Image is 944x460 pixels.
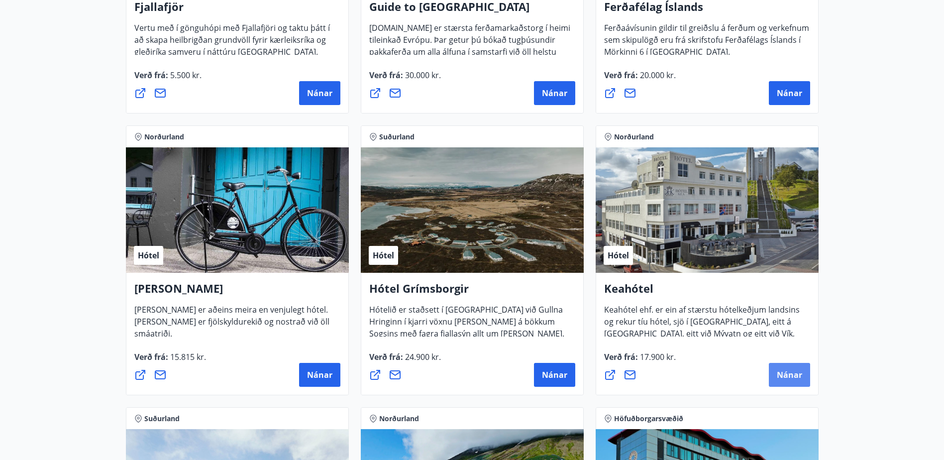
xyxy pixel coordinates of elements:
span: Hótelið er staðsett í [GEOGRAPHIC_DATA] við Gullna Hringinn í kjarri vöxnu [PERSON_NAME] á bökkum... [369,304,564,371]
span: 30.000 kr. [403,70,441,81]
span: Verð frá : [369,351,441,370]
span: Nánar [542,369,567,380]
span: Verð frá : [134,351,206,370]
button: Nánar [534,81,575,105]
span: Nánar [307,369,332,380]
span: 17.900 kr. [638,351,676,362]
span: [DOMAIN_NAME] er stærsta ferðamarkaðstorg í heimi tileinkað Evrópu. Þar getur þú bókað tugþúsundi... [369,22,570,89]
button: Nánar [299,81,340,105]
span: Suðurland [144,414,180,424]
span: Verð frá : [134,70,202,89]
span: Vertu með í gönguhópi með Fjallafjöri og taktu þátt í að skapa heilbrigðan grundvöll fyrir kærlei... [134,22,330,65]
button: Nánar [769,363,810,387]
h4: Keahótel [604,281,810,304]
button: Nánar [299,363,340,387]
span: Hótel [608,250,629,261]
span: Suðurland [379,132,415,142]
h4: Hótel Grímsborgir [369,281,575,304]
span: Höfuðborgarsvæðið [614,414,683,424]
span: Hótel [138,250,159,261]
span: 15.815 kr. [168,351,206,362]
span: Hótel [373,250,394,261]
span: [PERSON_NAME] er aðeins meira en venjulegt hótel. [PERSON_NAME] er fjölskyldurekið og nostrað við... [134,304,329,347]
span: Nánar [777,369,802,380]
span: Norðurland [614,132,654,142]
span: Nánar [542,88,567,99]
span: 24.900 kr. [403,351,441,362]
span: Keahótel ehf. er ein af stærstu hótelkeðjum landsins og rekur tíu hótel, sjö í [GEOGRAPHIC_DATA],... [604,304,800,371]
span: Ferðaávísunin gildir til greiðslu á ferðum og verkefnum sem skipulögð eru frá skrifstofu Ferðafél... [604,22,809,65]
span: 20.000 kr. [638,70,676,81]
span: Verð frá : [604,70,676,89]
h4: [PERSON_NAME] [134,281,340,304]
span: Nánar [307,88,332,99]
button: Nánar [769,81,810,105]
span: Verð frá : [604,351,676,370]
span: Norðurland [379,414,419,424]
span: Nánar [777,88,802,99]
span: 5.500 kr. [168,70,202,81]
span: Verð frá : [369,70,441,89]
span: Norðurland [144,132,184,142]
button: Nánar [534,363,575,387]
